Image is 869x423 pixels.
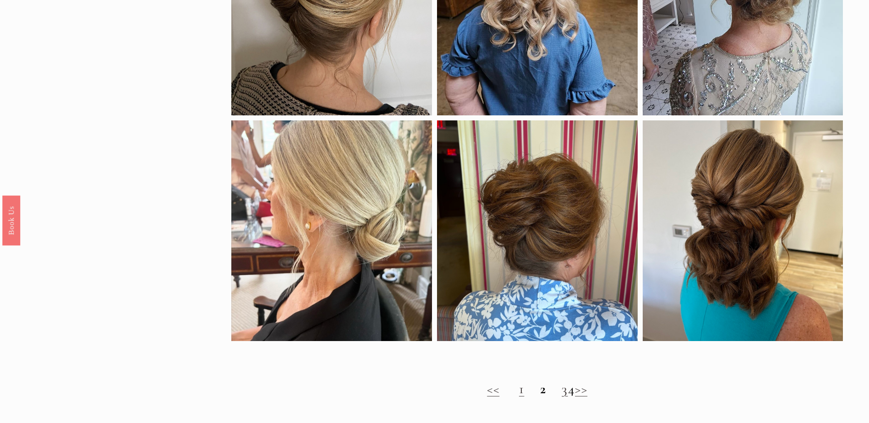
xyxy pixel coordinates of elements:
[562,380,568,397] a: 3
[540,380,547,397] strong: 2
[2,195,20,245] a: Book Us
[487,380,499,397] a: <<
[519,380,525,397] a: 1
[231,381,843,397] h2: 4
[575,380,587,397] a: >>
